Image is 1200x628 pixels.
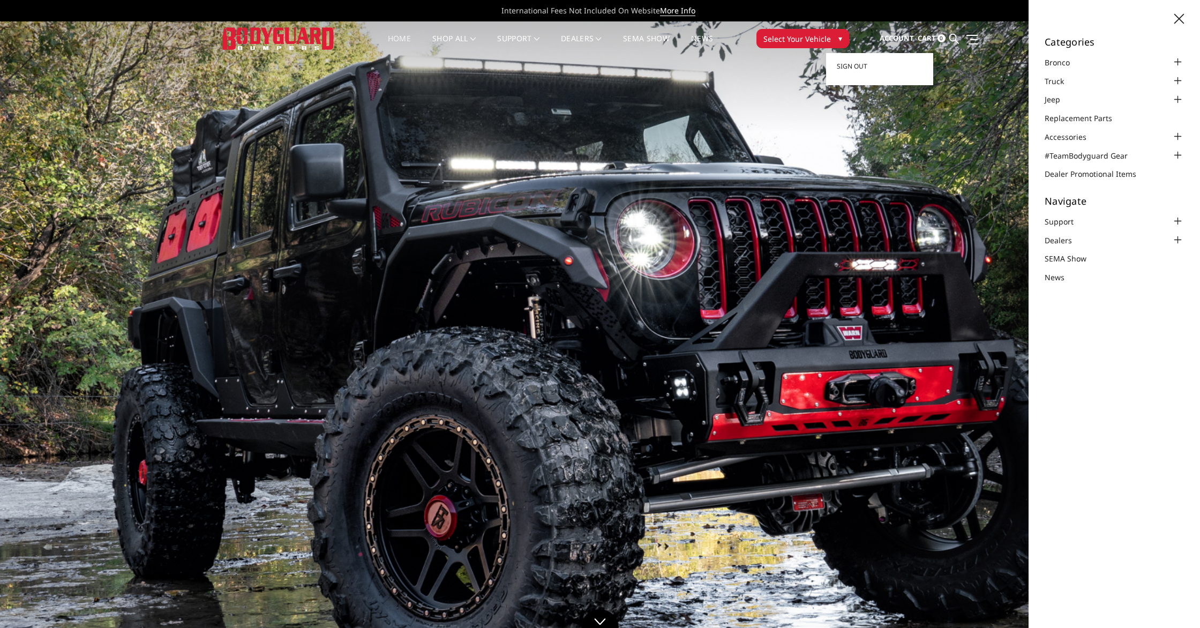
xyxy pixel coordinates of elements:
button: Select Your Vehicle [756,29,849,48]
a: Bronco [1045,57,1083,68]
span: Select Your Vehicle [763,33,831,44]
a: Dealer Promotional Items [1045,168,1150,180]
a: SEMA Show [623,35,670,56]
a: More Info [660,5,695,16]
a: SEMA Show [1045,253,1100,264]
h5: Categories [1045,37,1184,47]
a: Home [388,35,411,56]
a: Support [497,35,539,56]
span: Sign out [837,62,867,71]
a: #TeamBodyguard Gear [1045,150,1141,161]
a: Cart 0 [918,24,946,53]
span: ▾ [838,33,842,44]
span: Cart [918,33,936,43]
span: Account [880,33,914,43]
span: 0 [937,34,946,42]
a: Truck [1045,76,1077,87]
h5: Navigate [1045,196,1184,206]
iframe: Chat Widget [1146,577,1200,628]
a: Dealers [1045,235,1085,246]
a: Dealers [561,35,602,56]
img: BODYGUARD BUMPERS [222,27,335,49]
a: News [691,35,713,56]
a: News [1045,272,1078,283]
a: Accessories [1045,131,1100,143]
a: Jeep [1045,94,1074,105]
a: Support [1045,216,1087,227]
a: Account [880,24,914,53]
a: shop all [432,35,476,56]
a: Replacement Parts [1045,113,1126,124]
a: Click to Down [581,609,619,628]
a: Sign out [837,58,922,74]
